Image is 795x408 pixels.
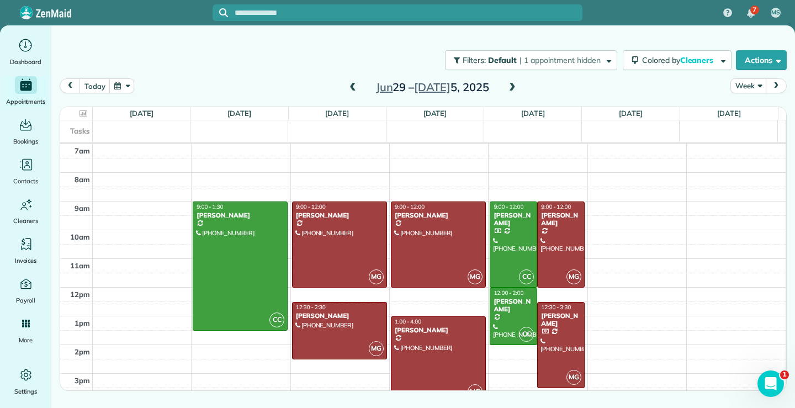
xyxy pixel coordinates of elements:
span: CC [269,312,284,327]
button: prev [60,78,81,93]
a: [DATE] [423,109,447,118]
div: [PERSON_NAME] [196,211,284,219]
a: Cleaners [4,195,47,226]
a: [DATE] [717,109,741,118]
span: Cleaners [13,215,38,226]
a: [DATE] [619,109,643,118]
span: CC [519,327,534,342]
span: 2pm [75,347,90,356]
a: Contacts [4,156,47,187]
a: Bookings [4,116,47,147]
span: 12pm [70,290,90,299]
span: 9am [75,204,90,213]
a: [DATE] [130,109,153,118]
span: 12:30 - 2:30 [296,304,326,311]
span: 9:00 - 12:00 [296,203,326,210]
div: [PERSON_NAME] [540,211,581,227]
a: [DATE] [325,109,349,118]
span: 1:00 - 4:00 [395,318,421,325]
a: Payroll [4,275,47,306]
span: Bookings [13,136,39,147]
div: [PERSON_NAME] [493,211,534,227]
span: Appointments [6,96,46,107]
span: Payroll [16,295,36,306]
span: Dashboard [10,56,41,67]
a: Dashboard [4,36,47,67]
a: [DATE] [521,109,545,118]
span: MG [369,269,384,284]
span: Invoices [15,255,37,266]
span: 7 [752,6,756,14]
span: 3pm [75,376,90,385]
span: MG [566,370,581,385]
a: Invoices [4,235,47,266]
div: [PERSON_NAME] [295,312,384,320]
span: MG [566,269,581,284]
span: Jun [376,80,393,94]
span: MG [369,341,384,356]
a: Appointments [4,76,47,107]
h2: 29 – 5, 2025 [363,81,501,93]
div: [PERSON_NAME] [394,211,483,219]
span: 9:00 - 1:30 [197,203,223,210]
iframe: Intercom live chat [757,370,784,397]
span: CC [519,269,534,284]
button: Focus search [213,8,228,17]
button: Colored byCleaners [623,50,732,70]
span: Filters: [463,55,486,65]
a: Filters: Default | 1 appointment hidden [439,50,617,70]
div: [PERSON_NAME] [295,211,384,219]
span: 11am [70,261,90,270]
span: Colored by [642,55,717,65]
a: [DATE] [227,109,251,118]
span: 9:00 - 12:00 [395,203,425,210]
span: Contacts [13,176,38,187]
button: today [79,78,110,93]
span: | 1 appointment hidden [520,55,601,65]
span: 9:00 - 12:00 [494,203,523,210]
span: MG [468,269,483,284]
button: next [766,78,787,93]
span: 10am [70,232,90,241]
span: MS [771,8,780,17]
span: More [19,335,33,346]
a: Settings [4,366,47,397]
span: [DATE] [414,80,451,94]
div: [PERSON_NAME] [394,326,483,334]
span: 7am [75,146,90,155]
div: 7 unread notifications [739,1,762,25]
span: 1 [780,370,789,379]
div: [PERSON_NAME] [493,298,534,314]
span: 9:00 - 12:00 [541,203,571,210]
span: 8am [75,175,90,184]
button: Filters: Default | 1 appointment hidden [445,50,617,70]
span: MG [468,384,483,399]
span: Default [488,55,517,65]
span: Cleaners [680,55,715,65]
span: Tasks [70,126,90,135]
div: [PERSON_NAME] [540,312,581,328]
span: 1pm [75,319,90,327]
button: Week [730,78,766,93]
button: Actions [736,50,787,70]
span: 12:30 - 3:30 [541,304,571,311]
span: Settings [14,386,38,397]
span: 12:00 - 2:00 [494,289,523,296]
svg: Focus search [219,8,228,17]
